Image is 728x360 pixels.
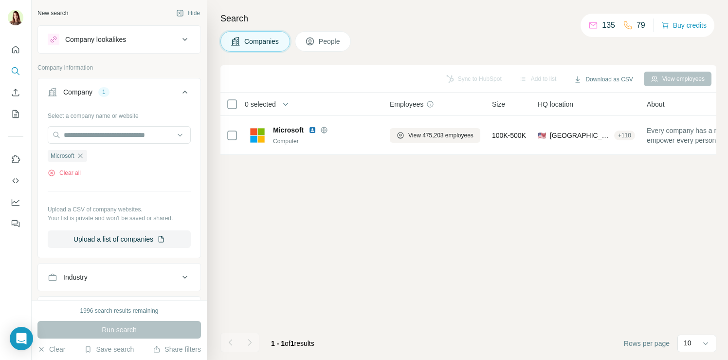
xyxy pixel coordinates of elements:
[408,131,473,140] span: View 475,203 employees
[538,131,546,140] span: 🇺🇸
[98,88,109,96] div: 1
[271,340,314,347] span: results
[271,340,285,347] span: 1 - 1
[48,205,191,214] p: Upload a CSV of company websites.
[550,131,610,140] span: [GEOGRAPHIC_DATA], [US_STATE]
[390,99,423,109] span: Employees
[309,126,316,134] img: LinkedIn logo
[492,131,526,140] span: 100K-500K
[220,12,716,25] h4: Search
[602,19,615,31] p: 135
[84,344,134,354] button: Save search
[48,230,191,248] button: Upload a list of companies
[8,172,23,189] button: Use Surfe API
[37,9,68,18] div: New search
[51,152,74,160] span: Microsoft
[647,99,665,109] span: About
[250,128,265,143] img: Logo of Microsoft
[63,87,92,97] div: Company
[8,105,23,123] button: My lists
[244,37,280,46] span: Companies
[80,306,159,315] div: 1996 search results remaining
[8,193,23,211] button: Dashboard
[153,344,201,354] button: Share filters
[8,41,23,58] button: Quick start
[63,272,88,282] div: Industry
[38,28,200,51] button: Company lookalikes
[614,131,635,140] div: + 110
[273,137,378,146] div: Computer
[48,108,191,120] div: Select a company name or website
[285,340,291,347] span: of
[390,128,480,143] button: View 475,203 employees
[38,299,200,322] button: HQ location
[637,19,645,31] p: 79
[624,339,670,348] span: Rows per page
[38,80,200,108] button: Company1
[684,338,692,348] p: 10
[37,344,65,354] button: Clear
[291,340,294,347] span: 1
[567,72,639,87] button: Download as CSV
[8,215,23,232] button: Feedback
[319,37,341,46] span: People
[8,62,23,80] button: Search
[169,6,207,20] button: Hide
[65,35,126,44] div: Company lookalikes
[661,19,707,32] button: Buy credits
[538,99,573,109] span: HQ location
[37,63,201,72] p: Company information
[8,84,23,101] button: Enrich CSV
[8,10,23,25] img: Avatar
[48,169,81,177] button: Clear all
[273,125,304,135] span: Microsoft
[10,327,33,350] div: Open Intercom Messenger
[8,151,23,168] button: Use Surfe on LinkedIn
[492,99,505,109] span: Size
[48,214,191,223] p: Your list is private and won't be saved or shared.
[245,99,276,109] span: 0 selected
[38,265,200,289] button: Industry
